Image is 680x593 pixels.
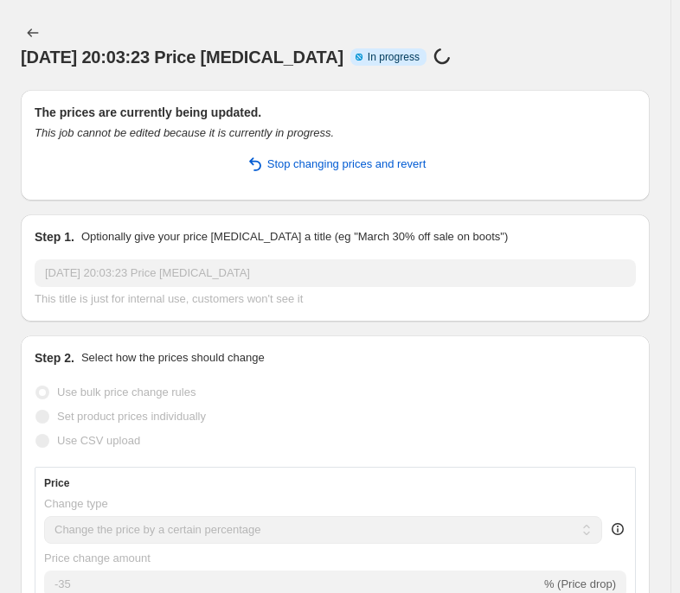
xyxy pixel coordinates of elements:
span: Use CSV upload [57,434,140,447]
span: This title is just for internal use, customers won't see it [35,292,303,305]
span: Stop changing prices and revert [267,156,427,173]
h2: Step 2. [35,349,74,367]
p: Select how the prices should change [81,349,265,367]
div: help [609,520,626,538]
span: Change type [44,497,108,510]
h2: Step 1. [35,228,74,245]
span: % (Price drop) [544,577,616,590]
i: This job cannot be edited because it is currently in progress. [35,126,334,139]
h2: The prices are currently being updated. [35,104,636,121]
span: Set product prices individually [57,410,206,423]
button: Stop changing prices and revert [24,150,646,178]
button: Price change jobs [21,21,45,45]
input: 30% off holiday sale [35,259,636,287]
h3: Price [44,476,69,490]
span: In progress [368,50,420,64]
span: [DATE] 20:03:23 Price [MEDICAL_DATA] [21,48,343,67]
span: Use bulk price change rules [57,386,196,399]
span: Price change amount [44,552,151,564]
p: Optionally give your price [MEDICAL_DATA] a title (eg "March 30% off sale on boots") [81,228,508,245]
